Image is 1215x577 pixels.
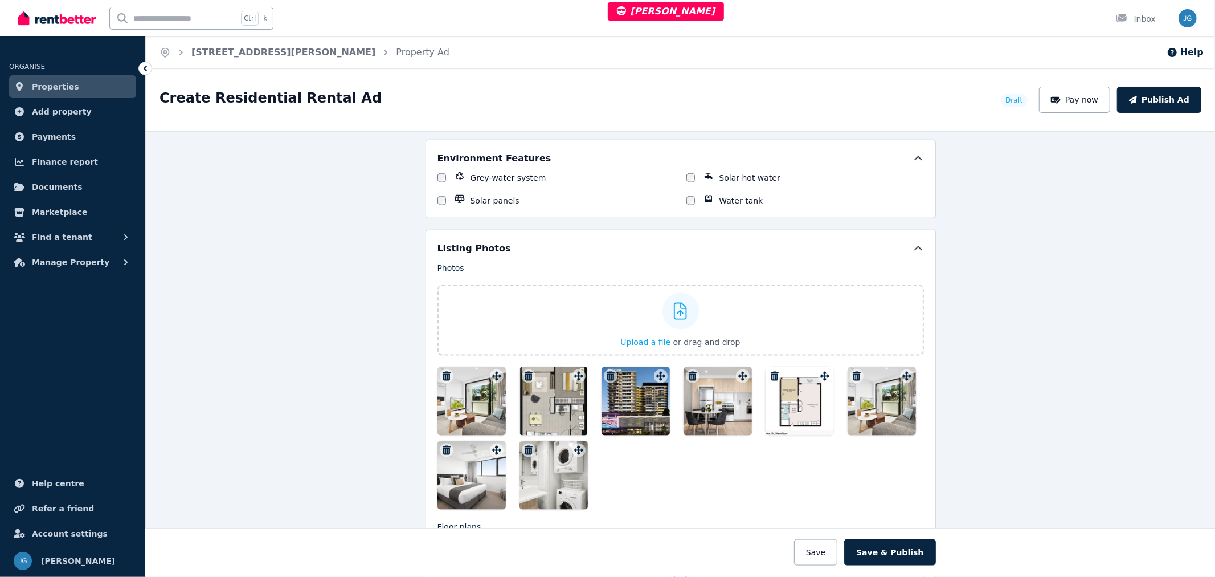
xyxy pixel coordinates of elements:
nav: Breadcrumb [146,36,463,68]
label: Solar panels [470,195,519,206]
button: Help [1167,46,1204,59]
span: Upload a file [620,338,670,347]
img: Jeremy Goldschmidt [1179,9,1197,27]
span: Ctrl [241,11,259,26]
span: k [263,14,267,23]
span: Manage Property [32,255,109,269]
span: [PERSON_NAME] [41,554,115,568]
span: Documents [32,180,83,194]
span: Find a tenant [32,230,92,244]
a: Refer a friend [9,497,136,520]
label: Solar hot water [719,172,780,184]
a: Add property [9,100,136,123]
label: Grey-water system [470,172,546,184]
a: Help centre [9,472,136,495]
a: Account settings [9,522,136,545]
a: Properties [9,75,136,98]
span: Account settings [32,527,108,541]
a: Payments [9,125,136,148]
h5: Environment Features [437,152,551,165]
button: Save [794,539,837,566]
p: Photos [437,262,924,274]
a: [STREET_ADDRESS][PERSON_NAME] [191,47,375,58]
span: Add property [32,105,92,119]
a: Property Ad [396,47,449,58]
a: Marketplace [9,201,136,224]
a: Documents [9,176,136,198]
p: Floor plans [437,521,924,533]
a: Finance report [9,151,136,173]
span: ORGANISE [9,63,45,71]
div: Inbox [1116,13,1156,25]
span: Payments [32,130,76,144]
span: Marketplace [32,205,87,219]
button: Upload a file or drag and drop [620,336,740,348]
button: Publish Ad [1117,87,1201,113]
img: RentBetter [18,10,96,27]
button: Save & Publish [844,539,935,566]
button: Manage Property [9,251,136,274]
span: Refer a friend [32,502,94,515]
button: Find a tenant [9,226,136,249]
span: Help centre [32,477,84,490]
h1: Create Residential Rental Ad [159,89,382,107]
span: [PERSON_NAME] [617,6,715,17]
h5: Listing Photos [437,242,511,255]
label: Water tank [719,195,763,206]
img: Jeremy Goldschmidt [14,552,32,570]
span: or drag and drop [673,338,741,347]
span: Draft [1005,96,1022,105]
span: Finance report [32,155,98,169]
span: Properties [32,80,79,94]
button: Pay now [1039,87,1111,113]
